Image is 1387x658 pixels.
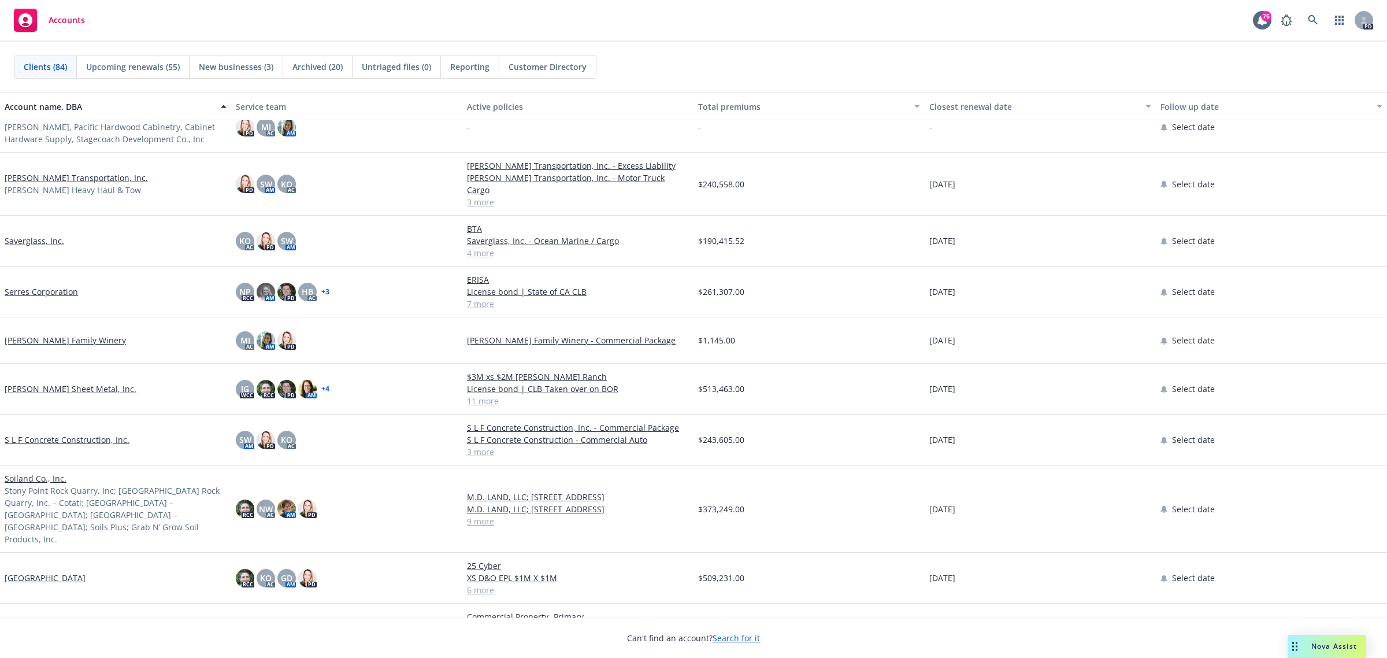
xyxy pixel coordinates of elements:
a: BTA [467,223,689,235]
span: GD [281,572,292,584]
img: photo [257,431,275,449]
a: 9 more [467,515,689,527]
span: [DATE] [929,286,955,298]
img: photo [298,500,317,518]
span: Can't find an account? [627,632,760,644]
span: [DATE] [929,503,955,515]
a: $3M xs $2M [PERSON_NAME] Ranch [467,371,689,383]
div: Active policies [467,101,689,113]
a: + 3 [321,289,329,295]
a: 25 Cyber [467,560,689,572]
span: [DATE] [929,383,955,395]
span: Select date [1172,178,1215,190]
button: Nova Assist [1288,635,1366,658]
span: Accounts [49,16,85,25]
span: $190,415.52 [698,235,744,247]
a: 11 more [467,395,689,407]
span: MJ [240,334,250,346]
span: [DATE] [929,334,955,346]
a: Accounts [9,4,90,36]
a: Search [1301,9,1325,32]
span: Select date [1172,383,1215,395]
span: SW [281,235,293,247]
span: HB [302,286,313,298]
span: [DATE] [929,178,955,190]
span: $509,231.00 [698,572,744,584]
span: KO [281,178,292,190]
div: 76 [1261,11,1271,21]
div: Drag to move [1288,635,1302,658]
span: Select date [1172,286,1215,298]
span: $243,605.00 [698,434,744,446]
img: photo [257,331,275,350]
span: [DATE] [929,235,955,247]
a: [PERSON_NAME] Family Winery [5,334,126,346]
a: Report a Bug [1275,9,1298,32]
span: NW [259,503,273,515]
span: Select date [1172,121,1215,133]
button: Closest renewal date [925,93,1156,120]
button: Follow up date [1156,93,1387,120]
span: Select date [1172,334,1215,346]
div: Service team [236,101,458,113]
button: Service team [231,93,462,120]
a: S L F Concrete Construction - Commercial Auto [467,434,689,446]
span: [DATE] [929,572,955,584]
a: License bond | CLB-Taken over on BOR [467,383,689,395]
span: $1,145.00 [698,334,735,346]
img: photo [257,232,275,250]
img: photo [257,380,275,398]
span: $373,249.00 [698,503,744,515]
span: NP [239,286,251,298]
a: [GEOGRAPHIC_DATA] [5,572,86,584]
a: [PERSON_NAME] Transportation, Inc. - Excess Liability [467,160,689,172]
span: $513,463.00 [698,383,744,395]
a: Saverglass, Inc. - Ocean Marine / Cargo [467,235,689,247]
img: photo [277,283,296,301]
a: License bond | State of CA CLB [467,286,689,298]
span: [DATE] [929,434,955,446]
img: photo [236,500,254,518]
img: photo [277,500,296,518]
a: [PERSON_NAME] Transportation, Inc. - Motor Truck Cargo [467,172,689,196]
span: KO [281,434,292,446]
span: $240,558.00 [698,178,744,190]
img: photo [298,569,317,587]
img: photo [277,331,296,350]
span: Customer Directory [509,61,587,73]
span: [PERSON_NAME] Heavy Haul & Tow [5,184,141,196]
a: + 4 [321,386,329,393]
span: JG [241,383,249,395]
a: 4 more [467,247,689,259]
span: - [698,121,701,133]
img: photo [298,380,317,398]
a: M.D. LAND, LLC; [STREET_ADDRESS] [467,491,689,503]
span: New businesses (3) [199,61,273,73]
span: Archived (20) [292,61,343,73]
img: photo [236,569,254,587]
img: photo [236,175,254,193]
img: photo [257,283,275,301]
a: 7 more [467,298,689,310]
span: SW [260,178,272,190]
span: Untriaged files (0) [362,61,431,73]
div: Closest renewal date [929,101,1138,113]
span: Reporting [450,61,489,73]
div: Follow up date [1160,101,1370,113]
a: S L F Concrete Construction, Inc. - Commercial Package [467,422,689,434]
a: Search for it [713,633,760,644]
div: Total premiums [698,101,907,113]
a: [PERSON_NAME] Sheet Metal, Inc. [5,383,136,395]
img: photo [277,118,296,136]
a: [PERSON_NAME] Family Winery - Commercial Package [467,334,689,346]
a: XS D&O EPL $1M X $1M [467,572,689,584]
a: 3 more [467,446,689,458]
span: Select date [1172,235,1215,247]
span: - [929,121,932,133]
span: Nova Assist [1311,641,1357,651]
span: Upcoming renewals (55) [86,61,180,73]
span: MJ [261,121,271,133]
